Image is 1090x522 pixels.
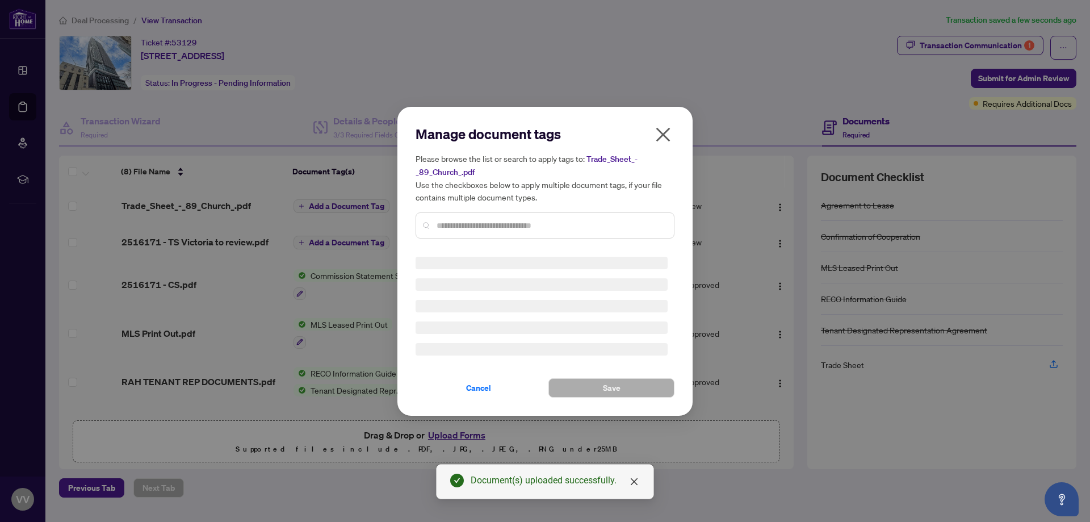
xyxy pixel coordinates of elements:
[416,378,542,398] button: Cancel
[548,378,674,398] button: Save
[416,125,674,143] h2: Manage document tags
[1045,482,1079,516] button: Open asap
[416,154,638,177] span: Trade_Sheet_-_89_Church_.pdf
[471,474,640,487] div: Document(s) uploaded successfully.
[628,475,640,488] a: Close
[654,126,672,144] span: close
[630,477,639,486] span: close
[416,152,674,203] h5: Please browse the list or search to apply tags to: Use the checkboxes below to apply multiple doc...
[450,474,464,487] span: check-circle
[466,379,491,397] span: Cancel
